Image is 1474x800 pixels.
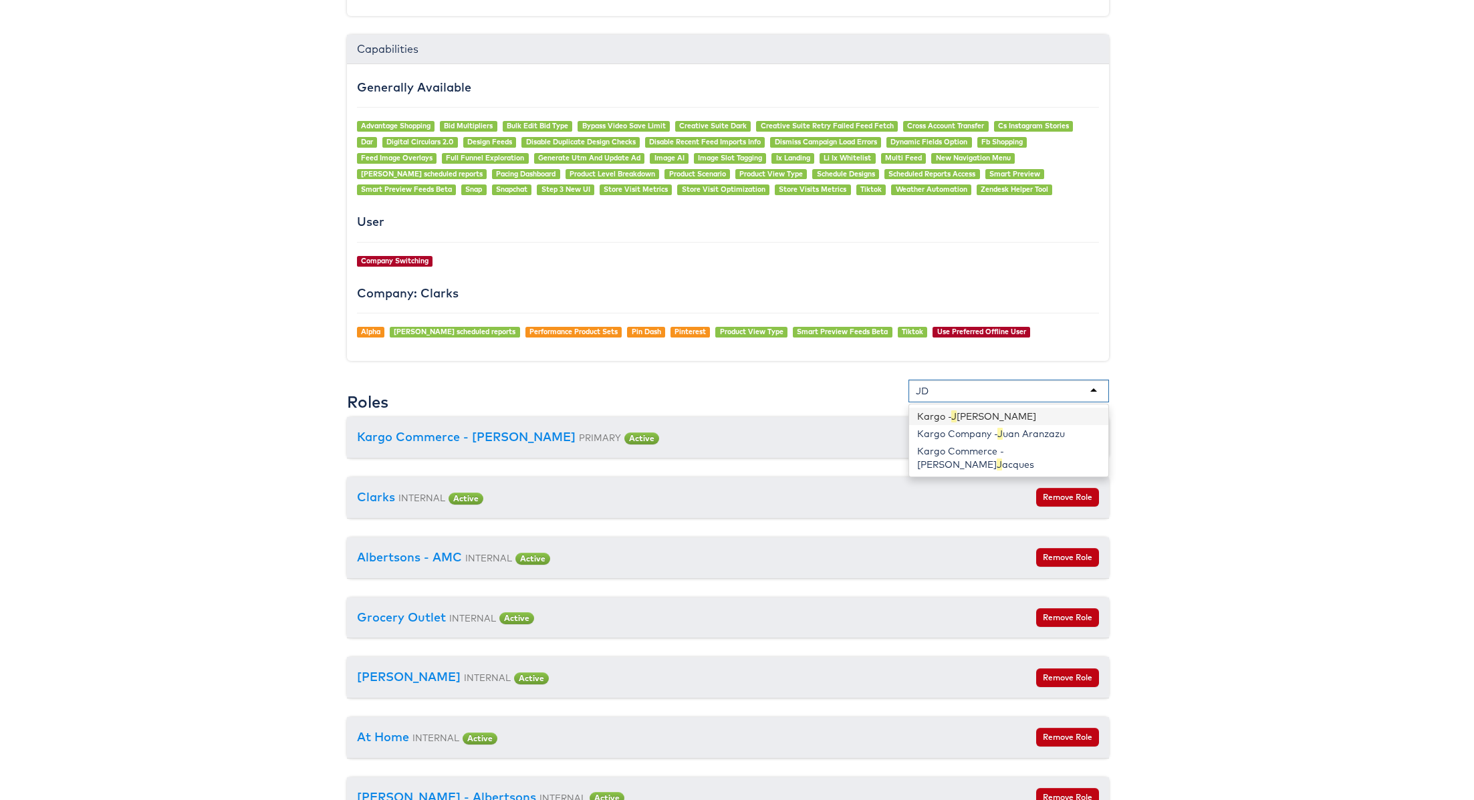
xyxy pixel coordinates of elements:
a: Bulk Edit Bid Type [507,121,568,130]
small: INTERNAL [412,732,459,743]
a: Product Scenario [669,169,726,178]
a: New Navigation Menu [936,153,1011,162]
a: Dismiss Campaign Load Errors [775,137,877,146]
a: Use Preferred Offline User [937,327,1026,336]
span: J [951,410,957,422]
span: J [997,428,1003,440]
div: Kargo Commerce - [PERSON_NAME] acques [909,442,1108,473]
a: Design Feeds [467,137,512,146]
a: Creative Suite Dark [679,121,747,130]
input: Add user to company... [916,384,931,398]
small: INTERNAL [464,672,511,683]
a: Schedule Designs [817,169,875,178]
a: Scheduled Reports Access [888,169,975,178]
button: Remove Role [1036,728,1099,747]
a: Performance Product Sets [529,327,618,336]
a: Tiktok [902,327,923,336]
a: [PERSON_NAME] [357,669,461,684]
div: Kargo - [PERSON_NAME] [909,408,1108,425]
a: Kargo Commerce - [PERSON_NAME] [357,429,576,444]
a: Pacing Dashboard [496,169,556,178]
a: Albertsons - AMC [357,549,462,565]
span: Active [624,432,659,444]
a: At Home [357,729,409,745]
a: Smart Preview [989,169,1040,178]
button: Remove Role [1036,548,1099,567]
a: Dynamic Fields Option [890,137,967,146]
button: Remove Role [1036,488,1099,507]
small: INTERNAL [465,552,512,563]
a: Fb Shopping [981,137,1023,146]
a: Cross Account Transfer [907,121,984,130]
a: Tiktok [860,184,882,194]
a: Weather Automation [896,184,967,194]
a: Generate Utm And Update Ad [538,153,640,162]
a: Li Ix Whitelist [824,153,871,162]
span: J [997,458,1002,471]
small: INTERNAL [449,612,496,624]
a: Snapchat [496,184,527,194]
h4: Company: Clarks [357,287,1099,300]
span: Active [449,493,483,505]
a: Digital Circulars 2.0 [386,137,453,146]
a: Pinterest [674,327,706,336]
small: PRIMARY [579,432,621,443]
button: Remove Role [1036,608,1099,627]
a: Smart Preview Feeds Beta [797,327,888,336]
a: Zendesk Helper Tool [981,184,1048,194]
a: Multi Feed [885,153,922,162]
a: Cs Instagram Stories [998,121,1069,130]
a: [PERSON_NAME] scheduled reports [361,169,483,178]
a: Store Visit Metrics [604,184,668,194]
a: Creative Suite Retry Failed Feed Fetch [761,121,894,130]
a: Dar [361,137,373,146]
a: Snap [465,184,482,194]
a: Product Level Breakdown [570,169,655,178]
h3: Roles [347,393,388,410]
a: Alpha [361,327,380,336]
div: Kargo Company - uan Aranzazu [909,425,1108,442]
a: Product View Type [720,327,783,336]
a: Image AI [654,153,685,162]
span: Active [514,672,549,684]
a: Feed Image Overlays [361,153,433,162]
a: Step 3 New UI [541,184,590,194]
span: Active [499,612,534,624]
a: Bypass Video Save Limit [582,121,666,130]
a: Pin Dash [632,327,661,336]
a: Store Visits Metrics [779,184,846,194]
a: Store Visit Optimization [682,184,765,194]
span: Active [463,732,497,745]
a: Disable Recent Feed Imports Info [649,137,761,146]
a: Ix Landing [776,153,810,162]
h4: User [357,215,1099,229]
small: INTERNAL [398,492,445,503]
a: Image Slot Tagging [698,153,762,162]
div: Capabilities [347,35,1109,64]
a: Clarks [357,489,395,505]
a: Company Switching [361,256,428,265]
button: Remove Role [1036,668,1099,687]
a: Advantage Shopping [361,121,431,130]
a: Smart Preview Feeds Beta [361,184,452,194]
a: Full Funnel Exploration [446,153,524,162]
a: [PERSON_NAME] scheduled reports [394,327,515,336]
a: Grocery Outlet [357,610,446,625]
h4: Generally Available [357,81,1099,94]
span: Active [515,553,550,565]
a: Product View Type [739,169,803,178]
a: Bid Multipliers [444,121,493,130]
a: Disable Duplicate Design Checks [526,137,636,146]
